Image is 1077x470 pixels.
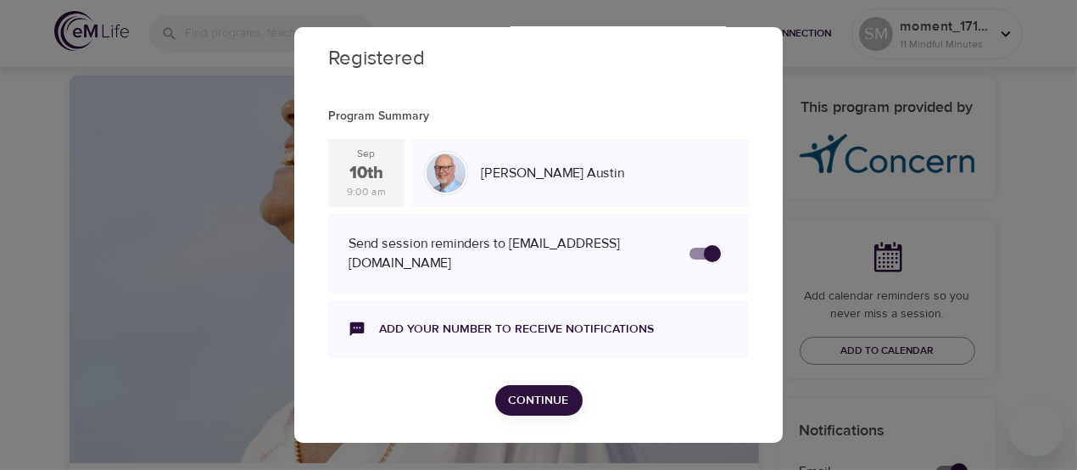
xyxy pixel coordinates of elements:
div: Sep [358,147,376,161]
div: 9:00 am [347,185,386,199]
div: Send session reminders to [EMAIL_ADDRESS][DOMAIN_NAME] [349,234,672,273]
a: Add your number to receive notifications [379,321,654,338]
button: Continue [495,385,583,417]
div: [PERSON_NAME] Austin [474,157,742,190]
p: Registered [328,43,749,74]
p: Program Summary [328,108,749,126]
div: 10th [349,161,383,186]
span: Continue [509,390,569,411]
